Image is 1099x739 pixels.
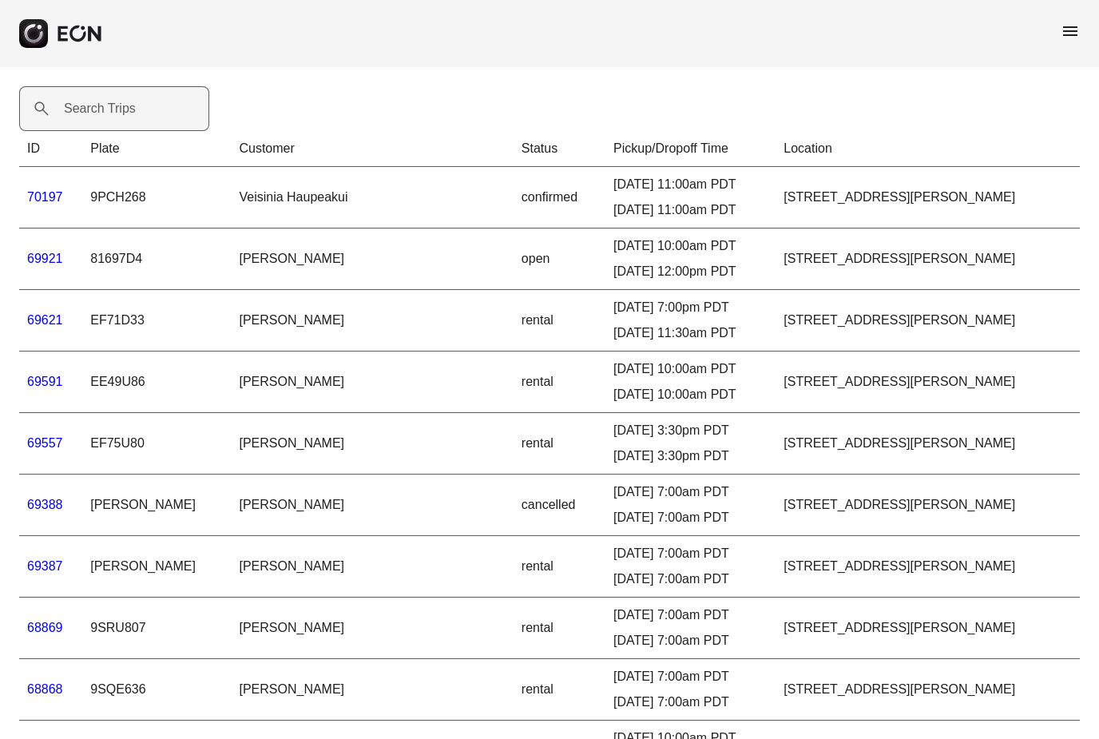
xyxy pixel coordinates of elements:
td: [PERSON_NAME] [231,598,513,659]
td: [STREET_ADDRESS][PERSON_NAME] [776,290,1080,352]
div: [DATE] 10:00am PDT [613,236,768,256]
div: [DATE] 7:00am PDT [613,508,768,527]
div: [DATE] 7:00am PDT [613,693,768,712]
td: EF75U80 [82,413,231,475]
div: [DATE] 11:30am PDT [613,324,768,343]
a: 69388 [27,498,63,511]
a: 68869 [27,621,63,634]
label: Search Trips [64,99,136,118]
a: 69557 [27,436,63,450]
div: [DATE] 7:00am PDT [613,570,768,589]
a: 69621 [27,313,63,327]
div: [DATE] 7:00am PDT [613,606,768,625]
a: 69387 [27,559,63,573]
td: [STREET_ADDRESS][PERSON_NAME] [776,413,1080,475]
td: [PERSON_NAME] [231,413,513,475]
td: [STREET_ADDRESS][PERSON_NAME] [776,352,1080,413]
div: [DATE] 3:30pm PDT [613,421,768,440]
div: [DATE] 7:00am PDT [613,483,768,502]
td: [PERSON_NAME] [231,659,513,721]
span: menu [1061,22,1080,41]
td: [PERSON_NAME] [231,536,513,598]
div: [DATE] 7:00am PDT [613,544,768,563]
td: [STREET_ADDRESS][PERSON_NAME] [776,598,1080,659]
td: [PERSON_NAME] [82,536,231,598]
div: [DATE] 3:30pm PDT [613,447,768,466]
div: [DATE] 7:00am PDT [613,631,768,650]
td: rental [514,598,605,659]
td: [STREET_ADDRESS][PERSON_NAME] [776,475,1080,536]
td: rental [514,536,605,598]
td: [PERSON_NAME] [231,475,513,536]
a: 69921 [27,252,63,265]
td: rental [514,413,605,475]
td: 81697D4 [82,228,231,290]
td: [PERSON_NAME] [231,352,513,413]
a: 68868 [27,682,63,696]
td: [STREET_ADDRESS][PERSON_NAME] [776,167,1080,228]
td: [PERSON_NAME] [231,228,513,290]
div: [DATE] 10:00am PDT [613,360,768,379]
td: [PERSON_NAME] [82,475,231,536]
th: Status [514,131,605,167]
td: confirmed [514,167,605,228]
td: Veisinia Haupeakui [231,167,513,228]
th: Location [776,131,1080,167]
td: [PERSON_NAME] [231,290,513,352]
td: [STREET_ADDRESS][PERSON_NAME] [776,536,1080,598]
div: [DATE] 12:00pm PDT [613,262,768,281]
td: rental [514,659,605,721]
div: [DATE] 10:00am PDT [613,385,768,404]
th: ID [19,131,82,167]
td: rental [514,290,605,352]
th: Customer [231,131,513,167]
div: [DATE] 7:00pm PDT [613,298,768,317]
div: [DATE] 7:00am PDT [613,667,768,686]
div: [DATE] 11:00am PDT [613,175,768,194]
a: 69591 [27,375,63,388]
td: [STREET_ADDRESS][PERSON_NAME] [776,659,1080,721]
td: 9SRU807 [82,598,231,659]
td: EE49U86 [82,352,231,413]
td: EF71D33 [82,290,231,352]
td: open [514,228,605,290]
th: Plate [82,131,231,167]
td: rental [514,352,605,413]
a: 70197 [27,190,63,204]
td: 9SQE636 [82,659,231,721]
td: [STREET_ADDRESS][PERSON_NAME] [776,228,1080,290]
div: [DATE] 11:00am PDT [613,201,768,220]
td: 9PCH268 [82,167,231,228]
td: cancelled [514,475,605,536]
th: Pickup/Dropoff Time [605,131,776,167]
